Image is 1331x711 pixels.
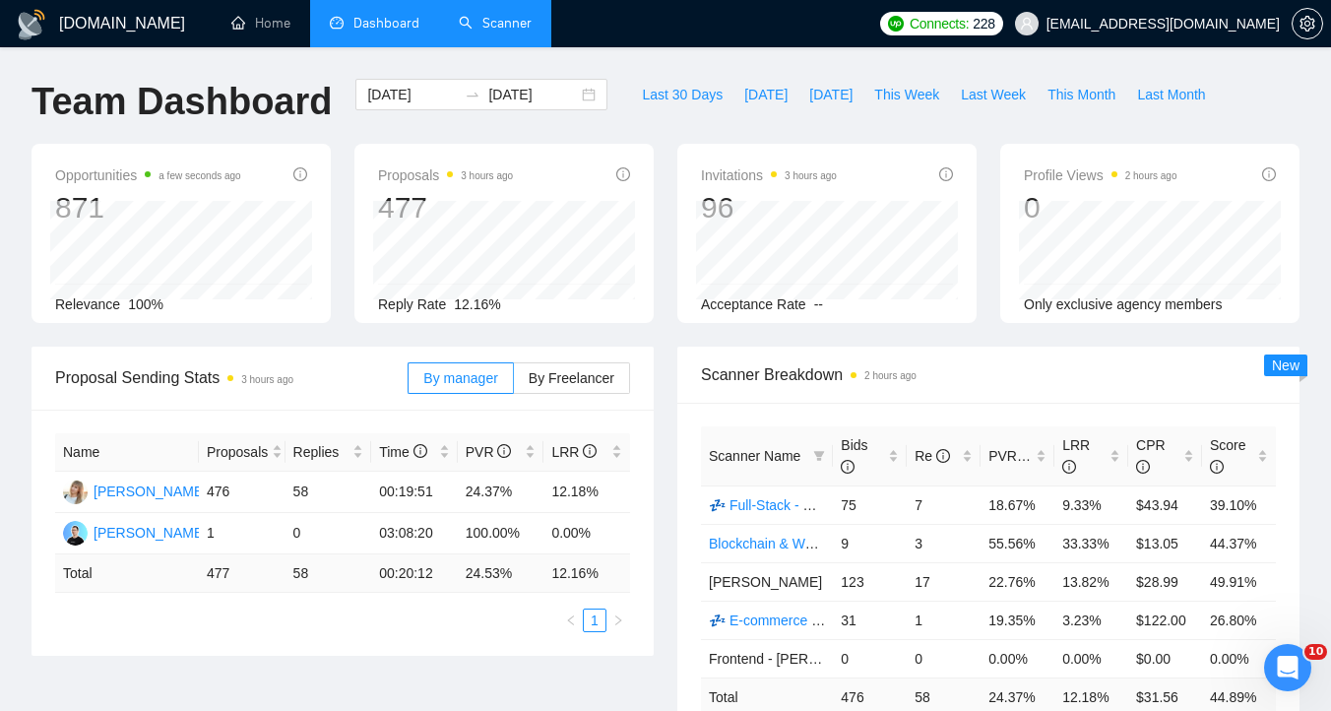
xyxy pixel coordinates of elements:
span: setting [1293,16,1322,32]
span: info-circle [939,167,953,181]
span: info-circle [1210,460,1224,474]
div: 871 [55,189,241,226]
span: info-circle [841,460,855,474]
div: 0 [1024,189,1177,226]
time: 2 hours ago [1125,170,1177,181]
a: 💤 Full-Stack - Max [709,497,829,513]
span: [DATE] [809,84,853,105]
td: 12.18% [543,472,630,513]
span: Last Week [961,84,1026,105]
span: right [612,614,624,626]
a: ES[PERSON_NAME] [63,524,207,540]
td: 476 [199,472,285,513]
td: 0 [285,513,372,554]
input: End date [488,84,578,105]
td: 18.67% [981,485,1054,524]
span: dashboard [330,16,344,30]
td: 00:20:12 [371,554,458,593]
span: info-circle [1136,460,1150,474]
td: 9.33% [1054,485,1128,524]
span: Time [379,444,426,460]
td: 31 [833,601,907,639]
span: Last Month [1137,84,1205,105]
button: right [606,609,630,632]
td: 75 [833,485,907,524]
td: 0.00% [981,639,1054,678]
span: This Month [1047,84,1115,105]
time: 3 hours ago [241,374,293,385]
span: info-circle [936,449,950,463]
span: New [1272,357,1299,373]
li: 1 [583,609,606,632]
td: 49.91% [1202,562,1276,601]
td: $28.99 [1128,562,1202,601]
img: upwork-logo.png [888,16,904,32]
time: 3 hours ago [785,170,837,181]
a: searchScanner [459,15,532,32]
span: PVR [988,448,1035,464]
td: 58 [285,472,372,513]
button: setting [1292,8,1323,39]
li: Previous Page [559,609,583,632]
span: Last 30 Days [642,84,723,105]
td: 24.37% [458,472,544,513]
td: 0 [907,639,981,678]
td: $43.94 [1128,485,1202,524]
td: $13.05 [1128,524,1202,562]
td: 33.33% [1054,524,1128,562]
li: Next Page [606,609,630,632]
span: Proposal Sending Stats [55,365,408,390]
span: CPR [1136,437,1166,475]
td: 12.16 % [543,554,630,593]
span: Frontend - [PERSON_NAME] [709,651,890,667]
span: info-circle [413,444,427,458]
span: Re [915,448,950,464]
td: 123 [833,562,907,601]
td: 100.00% [458,513,544,554]
h1: Team Dashboard [32,79,332,125]
input: Start date [367,84,457,105]
time: 2 hours ago [864,370,917,381]
button: Last Week [950,79,1037,110]
td: 0.00% [1054,639,1128,678]
span: Opportunities [55,163,241,187]
iframe: Intercom live chat [1264,644,1311,691]
a: setting [1292,16,1323,32]
span: This Week [874,84,939,105]
span: Dashboard [353,15,419,32]
button: Last Month [1126,79,1216,110]
span: Proposals [207,441,268,463]
button: This Month [1037,79,1126,110]
td: $122.00 [1128,601,1202,639]
span: Proposals [378,163,513,187]
td: 17 [907,562,981,601]
span: swap-right [465,87,480,102]
span: 12.16% [454,296,500,312]
span: info-circle [583,444,597,458]
td: 3 [907,524,981,562]
td: 0.00% [1202,639,1276,678]
span: -- [814,296,823,312]
div: [PERSON_NAME] [94,481,207,502]
a: 💤 E-commerce | [PERSON_NAME] [709,613,932,628]
button: Last 30 Days [631,79,733,110]
button: [DATE] [733,79,798,110]
a: homeHome [231,15,290,32]
div: 96 [701,189,837,226]
td: 03:08:20 [371,513,458,554]
td: 44.37% [1202,524,1276,562]
td: 1 [199,513,285,554]
button: This Week [863,79,950,110]
span: left [565,614,577,626]
span: info-circle [616,167,630,181]
span: info-circle [1062,460,1076,474]
span: Reply Rate [378,296,446,312]
td: 477 [199,554,285,593]
td: 1 [907,601,981,639]
span: [DATE] [744,84,788,105]
span: info-circle [293,167,307,181]
div: 477 [378,189,513,226]
div: [PERSON_NAME] [94,522,207,544]
button: left [559,609,583,632]
span: LRR [551,444,597,460]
